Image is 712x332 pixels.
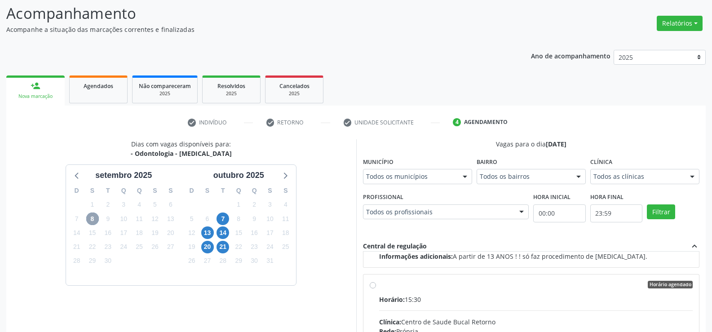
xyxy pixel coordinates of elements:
[31,81,40,91] div: person_add
[147,184,163,198] div: S
[149,199,161,211] span: sexta-feira, 5 de setembro de 2025
[232,212,245,225] span: quarta-feira, 8 de outubro de 2025
[278,184,293,198] div: S
[199,184,215,198] div: S
[86,199,99,211] span: segunda-feira, 1 de setembro de 2025
[379,295,693,304] div: 15:30
[657,16,703,31] button: Relatórios
[477,155,497,169] label: Bairro
[217,255,229,267] span: terça-feira, 28 de outubro de 2025
[363,139,700,149] div: Vagas para o dia
[86,212,99,225] span: segunda-feira, 8 de setembro de 2025
[117,212,130,225] span: quarta-feira, 10 de setembro de 2025
[232,199,245,211] span: quarta-feira, 1 de outubro de 2025
[648,281,693,289] span: Horário agendado
[248,212,261,225] span: quinta-feira, 9 de outubro de 2025
[379,295,405,304] span: Horário:
[163,184,178,198] div: S
[69,184,84,198] div: D
[131,139,232,158] div: Dias com vagas disponíveis para:
[533,204,586,222] input: Selecione o horário
[71,212,83,225] span: domingo, 7 de setembro de 2025
[264,199,276,211] span: sexta-feira, 3 de outubro de 2025
[117,241,130,253] span: quarta-feira, 24 de setembro de 2025
[590,190,624,204] label: Hora final
[590,155,612,169] label: Clínica
[248,241,261,253] span: quinta-feira, 23 de outubro de 2025
[139,82,191,90] span: Não compareceram
[590,204,643,222] input: Selecione o horário
[71,241,83,253] span: domingo, 21 de setembro de 2025
[546,140,566,148] span: [DATE]
[210,169,268,181] div: outubro 2025
[366,208,511,217] span: Todos os profissionais
[201,212,214,225] span: segunda-feira, 6 de outubro de 2025
[279,199,292,211] span: sábado, 4 de outubro de 2025
[248,226,261,239] span: quinta-feira, 16 de outubro de 2025
[379,252,453,261] span: Informações adicionais:
[209,90,254,97] div: 2025
[453,118,461,126] div: 4
[149,241,161,253] span: sexta-feira, 26 de setembro de 2025
[217,212,229,225] span: terça-feira, 7 de outubro de 2025
[217,241,229,253] span: terça-feira, 21 de outubro de 2025
[132,184,147,198] div: Q
[149,212,161,225] span: sexta-feira, 12 de setembro de 2025
[531,50,610,61] p: Ano de acompanhamento
[133,226,146,239] span: quinta-feira, 18 de setembro de 2025
[279,241,292,253] span: sábado, 25 de outubro de 2025
[116,184,132,198] div: Q
[186,212,198,225] span: domingo, 5 de outubro de 2025
[201,255,214,267] span: segunda-feira, 27 de outubro de 2025
[231,184,247,198] div: Q
[102,255,114,267] span: terça-feira, 30 de setembro de 2025
[232,255,245,267] span: quarta-feira, 29 de outubro de 2025
[71,226,83,239] span: domingo, 14 de setembro de 2025
[215,184,231,198] div: T
[264,241,276,253] span: sexta-feira, 24 de outubro de 2025
[86,255,99,267] span: segunda-feira, 29 de setembro de 2025
[186,226,198,239] span: domingo, 12 de outubro de 2025
[232,241,245,253] span: quarta-feira, 22 de outubro de 2025
[133,212,146,225] span: quinta-feira, 11 de setembro de 2025
[201,241,214,253] span: segunda-feira, 20 de outubro de 2025
[379,318,401,326] span: Clínica:
[149,226,161,239] span: sexta-feira, 19 de setembro de 2025
[102,199,114,211] span: terça-feira, 2 de setembro de 2025
[279,82,310,90] span: Cancelados
[133,241,146,253] span: quinta-feira, 25 de setembro de 2025
[71,255,83,267] span: domingo, 28 de setembro de 2025
[264,212,276,225] span: sexta-feira, 10 de outubro de 2025
[133,199,146,211] span: quinta-feira, 4 de setembro de 2025
[366,172,454,181] span: Todos os municípios
[217,226,229,239] span: terça-feira, 14 de outubro de 2025
[593,172,681,181] span: Todos as clínicas
[117,226,130,239] span: quarta-feira, 17 de setembro de 2025
[6,25,496,34] p: Acompanhe a situação das marcações correntes e finalizadas
[262,184,278,198] div: S
[363,241,427,251] div: Central de regulação
[164,212,177,225] span: sábado, 13 de setembro de 2025
[279,212,292,225] span: sábado, 11 de outubro de 2025
[139,90,191,97] div: 2025
[201,226,214,239] span: segunda-feira, 13 de outubro de 2025
[86,226,99,239] span: segunda-feira, 15 de setembro de 2025
[232,226,245,239] span: quarta-feira, 15 de outubro de 2025
[647,204,675,220] button: Filtrar
[464,118,508,126] div: Agendamento
[264,255,276,267] span: sexta-feira, 31 de outubro de 2025
[363,155,394,169] label: Município
[480,172,567,181] span: Todos os bairros
[248,255,261,267] span: quinta-feira, 30 de outubro de 2025
[84,184,100,198] div: S
[102,241,114,253] span: terça-feira, 23 de setembro de 2025
[13,93,58,100] div: Nova marcação
[186,255,198,267] span: domingo, 26 de outubro de 2025
[264,226,276,239] span: sexta-feira, 17 de outubro de 2025
[92,169,155,181] div: setembro 2025
[279,226,292,239] span: sábado, 18 de outubro de 2025
[86,241,99,253] span: segunda-feira, 22 de setembro de 2025
[131,149,232,158] div: - Odontologia - [MEDICAL_DATA]
[6,2,496,25] p: Acompanhamento
[272,90,317,97] div: 2025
